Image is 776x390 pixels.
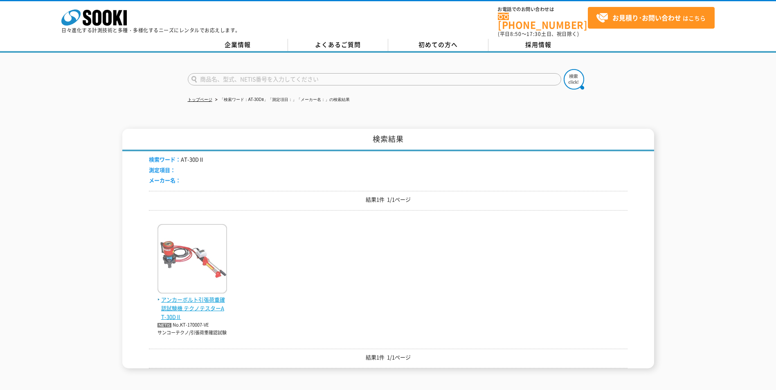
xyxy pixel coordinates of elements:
a: 初めての方へ [388,39,488,51]
h1: 検索結果 [122,129,654,151]
img: btn_search.png [564,69,584,90]
span: 8:50 [510,30,522,38]
p: サンコーテクノ/引張荷重確認試験 [157,329,227,336]
span: 17:30 [526,30,541,38]
span: 検索ワード： [149,155,181,163]
img: テクノテスターAT-30DⅡ [157,224,227,296]
li: AT-30DⅡ [149,155,204,164]
li: 「検索ワード：AT-30DⅡ」「測定項目：」「メーカー名：」の検索結果 [214,96,350,104]
span: はこちら [596,12,706,24]
span: アンカーボルト引張荷重確認試験機 テクノテスターAT-30DⅡ [157,296,227,321]
a: [PHONE_NUMBER] [498,13,588,29]
p: 結果1件 1/1ページ [149,195,628,204]
a: お見積り･お問い合わせはこちら [588,7,715,29]
strong: お見積り･お問い合わせ [612,13,681,22]
span: 初めての方へ [418,40,458,49]
p: 結果1件 1/1ページ [149,353,628,362]
a: トップページ [188,97,212,102]
span: メーカー名： [149,176,181,184]
a: 採用情報 [488,39,589,51]
a: 企業情報 [188,39,288,51]
p: No.KT-170007-VE [157,321,227,329]
span: お電話でのお問い合わせは [498,7,588,12]
a: アンカーボルト引張荷重確認試験機 テクノテスターAT-30DⅡ [157,287,227,321]
span: (平日 ～ 土日、祝日除く) [498,30,579,38]
p: 日々進化する計測技術と多種・多様化するニーズにレンタルでお応えします。 [61,28,241,33]
input: 商品名、型式、NETIS番号を入力してください [188,73,561,85]
a: よくあるご質問 [288,39,388,51]
span: 測定項目： [149,166,175,174]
